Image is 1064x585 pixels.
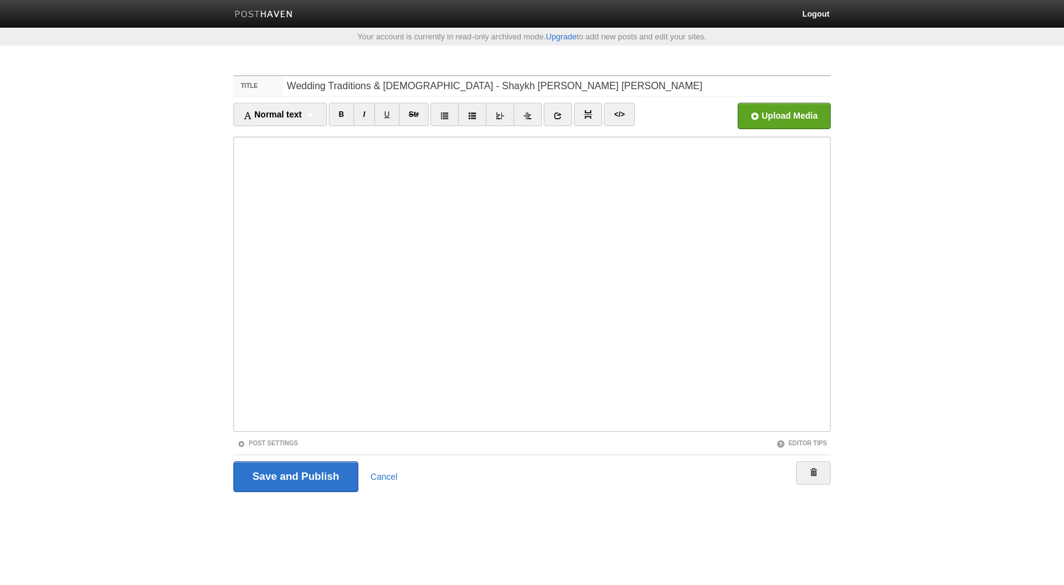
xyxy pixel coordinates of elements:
[399,103,429,126] a: Str
[584,110,592,119] img: pagebreak-icon.png
[237,440,298,447] a: Post Settings
[604,103,634,126] a: </>
[776,440,827,447] a: Editor Tips
[329,103,354,126] a: B
[233,76,283,96] label: Title
[243,109,302,119] span: Normal text
[235,10,293,20] img: Posthaven-bar
[546,32,577,41] a: Upgrade
[353,103,375,126] a: I
[409,110,419,119] del: Str
[371,472,398,482] a: Cancel
[224,33,840,41] div: Your account is currently in read-only archived mode. to add new posts and edit your sites.
[374,103,400,126] a: U
[233,461,358,492] input: Save and Publish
